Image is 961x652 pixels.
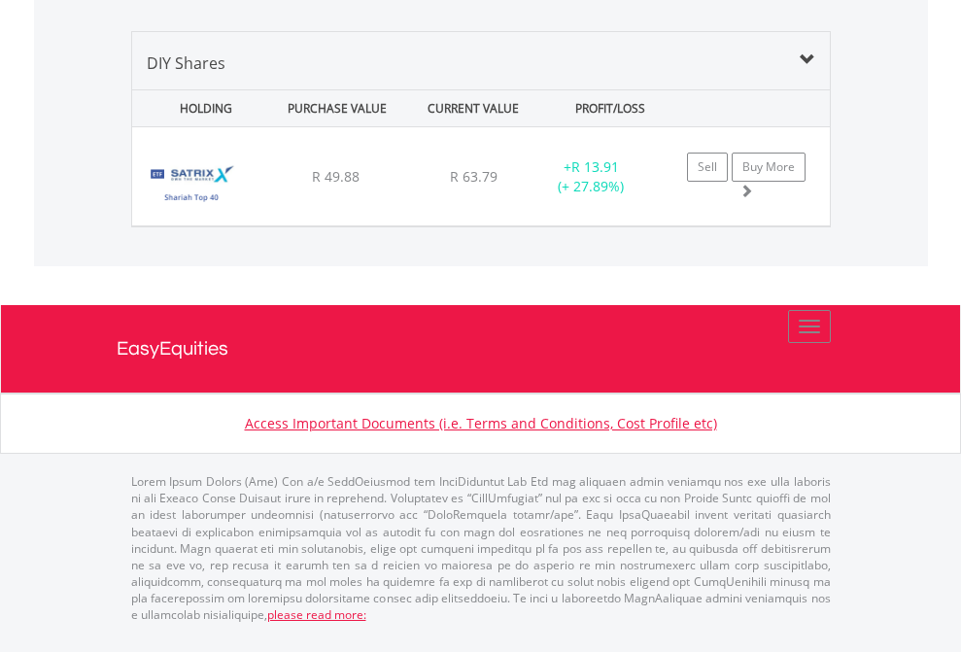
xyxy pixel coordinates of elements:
[450,167,498,186] span: R 63.79
[732,153,806,182] a: Buy More
[117,305,845,393] a: EasyEquities
[142,152,240,221] img: TFSA.STXSHA.png
[147,52,225,74] span: DIY Shares
[312,167,360,186] span: R 49.88
[245,414,717,432] a: Access Important Documents (i.e. Terms and Conditions, Cost Profile etc)
[267,606,366,623] a: please read more:
[531,157,652,196] div: + (+ 27.89%)
[687,153,728,182] a: Sell
[544,90,676,126] div: PROFIT/LOSS
[131,473,831,623] p: Lorem Ipsum Dolors (Ame) Con a/e SeddOeiusmod tem InciDiduntut Lab Etd mag aliquaen admin veniamq...
[271,90,403,126] div: PURCHASE VALUE
[571,157,619,176] span: R 13.91
[407,90,539,126] div: CURRENT VALUE
[134,90,266,126] div: HOLDING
